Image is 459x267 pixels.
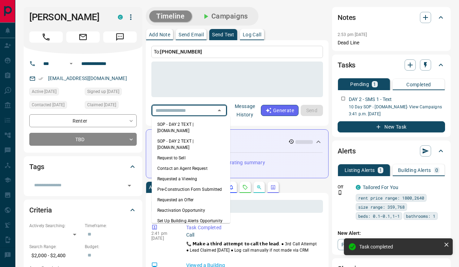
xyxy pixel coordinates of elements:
[152,153,230,163] li: Request to Sell
[152,205,230,216] li: Reactivation Opportunity
[373,82,376,87] p: 1
[186,241,320,253] p: 📞 𝗠𝗮𝗸𝗲 𝗮 𝘁𝗵𝗶𝗿𝗱 𝗮𝘁𝘁𝗲𝗺𝗽𝘁 𝘁𝗼 𝗰𝗮𝗹𝗹 𝘁𝗵𝗲 𝗹𝗲𝗮𝗱. ● 3rd Call Attempt ● Lead Claimed [DATE] ● Log call manu...
[85,223,137,229] p: Timeframe:
[118,15,123,20] div: condos.ca
[151,231,176,236] p: 2:41 pm
[85,88,137,98] div: Wed Jun 04 2025
[179,32,204,37] p: Send Email
[345,168,375,173] p: Listing Alerts
[406,82,431,87] p: Completed
[338,59,355,71] h2: Tasks
[29,244,81,250] p: Search Range:
[261,105,299,116] button: Generate
[152,163,230,174] li: Contact an Agent Request
[243,32,261,37] p: Log Call
[152,216,230,226] li: Set Up Building Alerts Opportunity
[29,223,81,229] p: Actively Searching:
[85,101,137,111] div: Thu Jun 05 2025
[242,185,248,190] svg: Requests
[152,174,230,184] li: Requested a Viewing
[152,195,230,205] li: Requested an Offer
[29,133,137,146] div: TBD
[435,168,438,173] p: 0
[29,12,107,23] h1: [PERSON_NAME]
[358,212,400,219] span: beds: 0.1-0.1,1-1
[406,212,435,219] span: bathrooms: 1
[67,59,75,68] button: Open
[29,31,63,43] span: Call
[338,57,445,73] div: Tasks
[151,46,323,58] p: To:
[152,184,230,195] li: Pre-Construction Form Submitted
[29,114,137,127] div: Renter
[29,204,52,216] h2: Criteria
[270,185,276,190] svg: Agent Actions
[338,145,356,157] h2: Alerts
[29,158,137,175] div: Tags
[379,168,382,173] p: 1
[338,230,445,237] p: New Alert:
[350,82,369,87] p: Pending
[103,31,137,43] span: Message
[338,239,374,250] a: Property
[125,181,134,190] button: Open
[349,96,392,103] p: DAY 2 - SMS 1 - Text
[152,136,230,153] li: SOP - DAY 2 TEXT | [DOMAIN_NAME]
[338,39,445,46] p: Dead Line
[338,184,352,190] p: Off
[149,10,192,22] button: Timeline
[256,185,262,190] svg: Opportunities
[358,194,424,201] span: rent price range: 1800,2640
[228,185,234,190] svg: Listing Alerts
[195,10,255,22] button: Campaigns
[29,250,81,261] p: $2,000 - $2,400
[359,244,441,250] div: Task completed
[363,185,398,190] a: Tailored For You
[38,76,43,81] svg: Email Verified
[29,88,81,98] div: Wed Jun 11 2025
[338,190,343,195] svg: Push Notification Only
[87,101,116,108] span: Claimed [DATE]
[85,244,137,250] p: Budget:
[32,101,65,108] span: Contacted [DATE]
[87,88,119,95] span: Signed up [DATE]
[338,12,356,23] h2: Notes
[358,203,405,210] span: size range: 359,768
[219,159,265,166] p: generating summary
[356,185,361,190] div: condos.ca
[29,202,137,218] div: Criteria
[160,49,202,55] span: [PHONE_NUMBER]
[398,168,431,173] p: Building Alerts
[186,224,320,231] p: Task Completed
[151,236,176,241] p: [DATE]
[149,185,155,190] p: All
[152,135,323,148] div: Activity Summary
[338,121,445,132] button: New Task
[48,75,127,81] a: [EMAIL_ADDRESS][DOMAIN_NAME]
[29,161,44,172] h2: Tags
[349,111,445,117] p: 3:41 p.m. [DATE]
[212,32,234,37] p: Send Text
[349,104,442,109] a: 10 Day SOP - [DOMAIN_NAME]- View Campaigns
[66,31,100,43] span: Email
[186,231,320,239] p: Call
[149,32,170,37] p: Add Note
[152,119,230,136] li: SOP - DAY 2 TEXT | [DOMAIN_NAME]
[338,32,367,37] p: 2:53 pm [DATE]
[32,88,57,95] span: Active [DATE]
[338,143,445,159] div: Alerts
[29,101,81,111] div: Thu Jun 05 2025
[229,101,261,120] button: Message History
[338,9,445,26] div: Notes
[215,106,224,115] button: Close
